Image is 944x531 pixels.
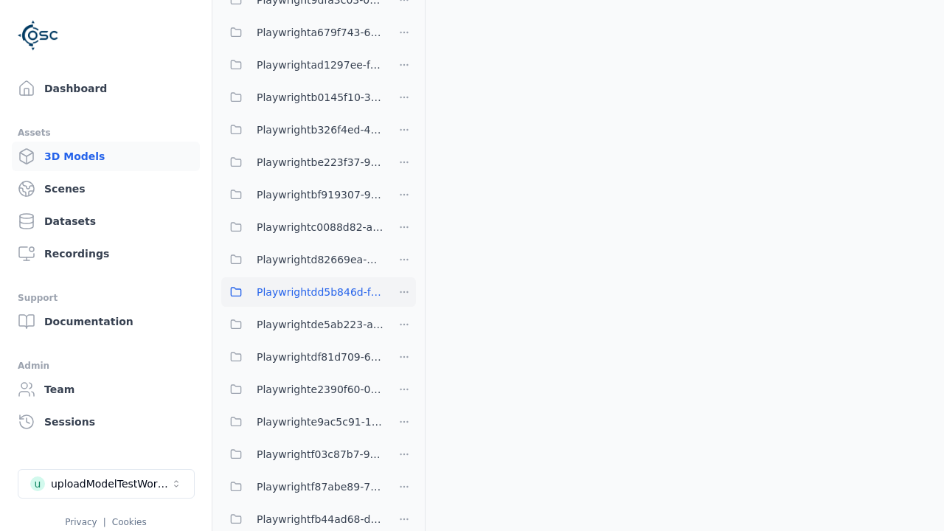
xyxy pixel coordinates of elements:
div: u [30,476,45,491]
a: 3D Models [12,142,200,171]
button: Playwrightb0145f10-3271-4988-8f00-c1dd5f4788d5 [221,83,383,112]
a: Dashboard [12,74,200,103]
span: Playwrightfb44ad68-da23-4d2e-bdbe-6e902587d381 [257,510,383,528]
a: Team [12,375,200,404]
a: Scenes [12,174,200,204]
span: | [103,517,106,527]
a: Sessions [12,407,200,437]
a: Privacy [65,517,97,527]
button: Playwrightde5ab223-a0f8-4a97-be4c-ac610507c281 [221,310,383,339]
a: Documentation [12,307,200,336]
button: Playwrighta679f743-6502-4593-9ef9-45d94dfc9c2e [221,18,383,47]
span: Playwrightd82669ea-7e85-4c9c-baa9-790b3846e5ad [257,251,383,268]
button: Playwrightbe223f37-9bd7-42c0-9717-b27ce4fe665d [221,147,383,177]
div: Support [18,289,194,307]
button: Playwrightdf81d709-6511-4a67-8e35-601024cdf8cb [221,342,383,372]
div: Admin [18,357,194,375]
a: Recordings [12,239,200,268]
span: Playwrightf03c87b7-9018-4775-a7d1-b47fea0411a7 [257,445,383,463]
button: Playwrightf03c87b7-9018-4775-a7d1-b47fea0411a7 [221,440,383,469]
span: Playwrightad1297ee-f947-4018-9655-e35ce08a90c6 [257,56,383,74]
button: Playwrighte9ac5c91-1b2b-4bc1-b5a3-a4be549dee4f [221,407,383,437]
span: Playwrightb326f4ed-4f84-461a-849b-8d9f022e0dbd [257,121,383,139]
button: Playwrighte2390f60-03f3-479d-b54a-66d59fed9540 [221,375,383,404]
div: uploadModelTestWorkspace [51,476,170,491]
span: Playwrightf87abe89-795a-4558-b272-1516c46e3a97 [257,478,383,496]
button: Playwrightdd5b846d-fd3c-438e-8fe9-9994751102c7 [221,277,383,307]
div: Assets [18,124,194,142]
span: Playwrightbe223f37-9bd7-42c0-9717-b27ce4fe665d [257,153,383,171]
a: Cookies [112,517,147,527]
button: Playwrightf87abe89-795a-4558-b272-1516c46e3a97 [221,472,383,502]
span: Playwrightde5ab223-a0f8-4a97-be4c-ac610507c281 [257,316,383,333]
span: Playwrightbf919307-9813-40e8-b932-b3a137f52714 [257,186,383,204]
button: Select a workspace [18,469,195,499]
button: Playwrightd82669ea-7e85-4c9c-baa9-790b3846e5ad [221,245,383,274]
span: Playwrighte2390f60-03f3-479d-b54a-66d59fed9540 [257,381,383,398]
button: Playwrightad1297ee-f947-4018-9655-e35ce08a90c6 [221,50,383,80]
button: Playwrightb326f4ed-4f84-461a-849b-8d9f022e0dbd [221,115,383,145]
a: Datasets [12,206,200,236]
span: Playwrightdd5b846d-fd3c-438e-8fe9-9994751102c7 [257,283,383,301]
span: Playwrightdf81d709-6511-4a67-8e35-601024cdf8cb [257,348,383,366]
span: Playwrightb0145f10-3271-4988-8f00-c1dd5f4788d5 [257,88,383,106]
img: Logo [18,15,59,56]
span: Playwrighte9ac5c91-1b2b-4bc1-b5a3-a4be549dee4f [257,413,383,431]
button: Playwrightbf919307-9813-40e8-b932-b3a137f52714 [221,180,383,209]
span: Playwrightc0088d82-a9f4-4e8c-929c-3d42af70e123 [257,218,383,236]
button: Playwrightc0088d82-a9f4-4e8c-929c-3d42af70e123 [221,212,383,242]
span: Playwrighta679f743-6502-4593-9ef9-45d94dfc9c2e [257,24,383,41]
